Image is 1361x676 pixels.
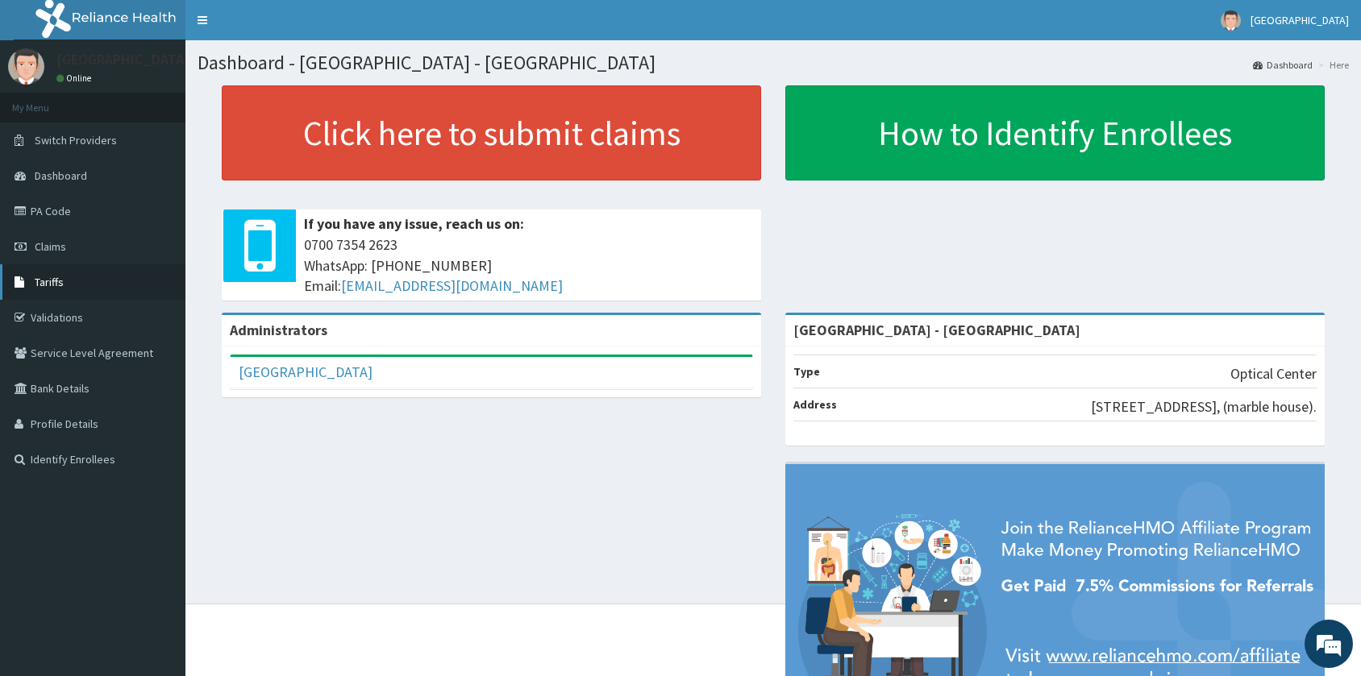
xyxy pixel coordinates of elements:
img: User Image [1221,10,1241,31]
a: [GEOGRAPHIC_DATA] [239,363,373,381]
p: Optical Center [1230,363,1317,384]
a: [EMAIL_ADDRESS][DOMAIN_NAME] [341,276,563,295]
a: Click here to submit claims [222,85,761,180]
b: Address [793,397,837,412]
span: Dashboard [35,168,87,183]
strong: [GEOGRAPHIC_DATA] - [GEOGRAPHIC_DATA] [793,321,1080,339]
p: [STREET_ADDRESS], (marble house). [1091,396,1317,417]
span: 0700 7354 2623 WhatsApp: [PHONE_NUMBER] Email: [304,234,753,297]
span: Switch Providers [35,133,117,147]
a: Dashboard [1253,58,1313,72]
span: Claims [35,239,66,254]
b: If you have any issue, reach us on: [304,214,524,233]
span: [GEOGRAPHIC_DATA] [1251,13,1349,27]
b: Type [793,364,820,379]
a: How to Identify Enrollees [785,85,1325,180]
li: Here [1314,58,1349,72]
img: User Image [8,48,44,85]
a: Online [56,73,95,84]
p: [GEOGRAPHIC_DATA] [56,52,189,67]
h1: Dashboard - [GEOGRAPHIC_DATA] - [GEOGRAPHIC_DATA] [198,52,1349,73]
b: Administrators [230,321,327,339]
span: Tariffs [35,275,64,289]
